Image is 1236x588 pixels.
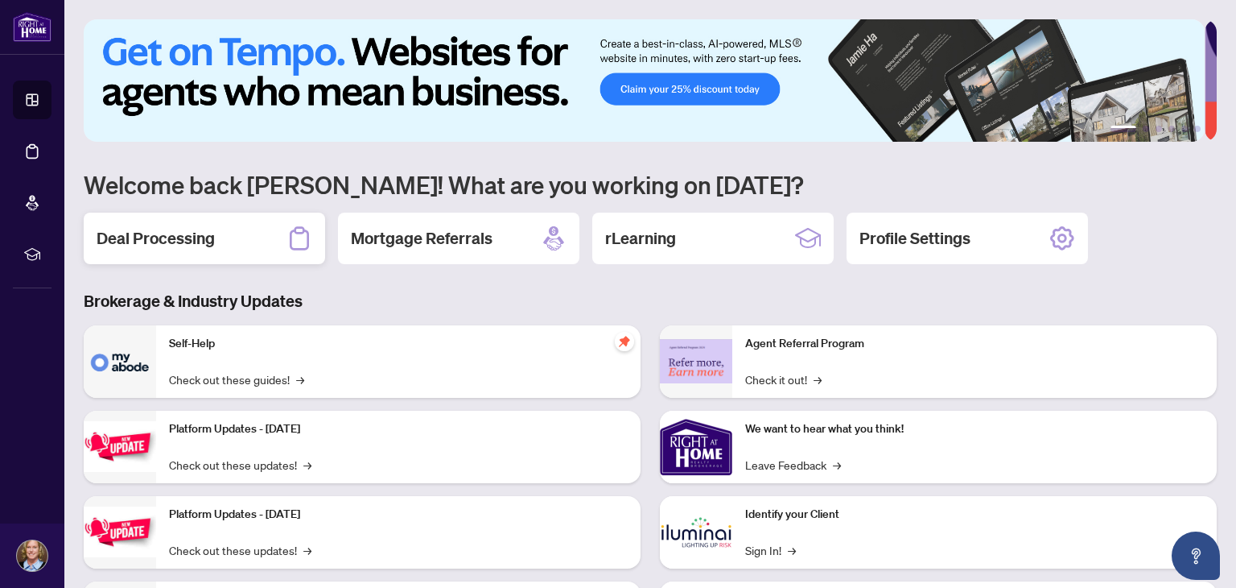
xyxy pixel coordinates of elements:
span: pushpin [615,332,634,351]
img: logo [13,12,51,42]
button: 4 [1168,126,1175,132]
img: Platform Updates - July 8, 2025 [84,507,156,557]
h2: Profile Settings [859,227,970,250]
span: → [833,456,841,474]
img: We want to hear what you think! [660,411,732,483]
p: Identify your Client [745,506,1204,524]
p: We want to hear what you think! [745,420,1204,438]
h2: rLearning [605,227,676,250]
a: Leave Feedback→ [745,456,841,474]
h3: Brokerage & Industry Updates [84,290,1217,313]
p: Platform Updates - [DATE] [169,506,628,524]
img: Agent Referral Program [660,339,732,383]
span: → [303,456,311,474]
h1: Welcome back [PERSON_NAME]! What are you working on [DATE]? [84,169,1217,200]
p: Platform Updates - [DATE] [169,420,628,438]
span: → [814,371,822,388]
button: 3 [1156,126,1162,132]
img: Slide 0 [84,19,1205,142]
a: Sign In!→ [745,541,796,559]
button: 6 [1194,126,1201,132]
button: Open asap [1172,532,1220,580]
a: Check it out!→ [745,371,822,388]
span: → [296,371,304,388]
span: → [303,541,311,559]
h2: Deal Processing [97,227,215,250]
a: Check out these guides!→ [169,371,304,388]
h2: Mortgage Referrals [351,227,492,250]
a: Check out these updates!→ [169,541,311,559]
button: 5 [1181,126,1188,132]
span: → [788,541,796,559]
img: Platform Updates - July 21, 2025 [84,421,156,472]
p: Self-Help [169,335,628,353]
img: Identify your Client [660,496,732,569]
button: 1 [1110,126,1136,132]
a: Check out these updates!→ [169,456,311,474]
p: Agent Referral Program [745,335,1204,353]
button: 2 [1143,126,1149,132]
img: Profile Icon [17,540,47,571]
img: Self-Help [84,325,156,398]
